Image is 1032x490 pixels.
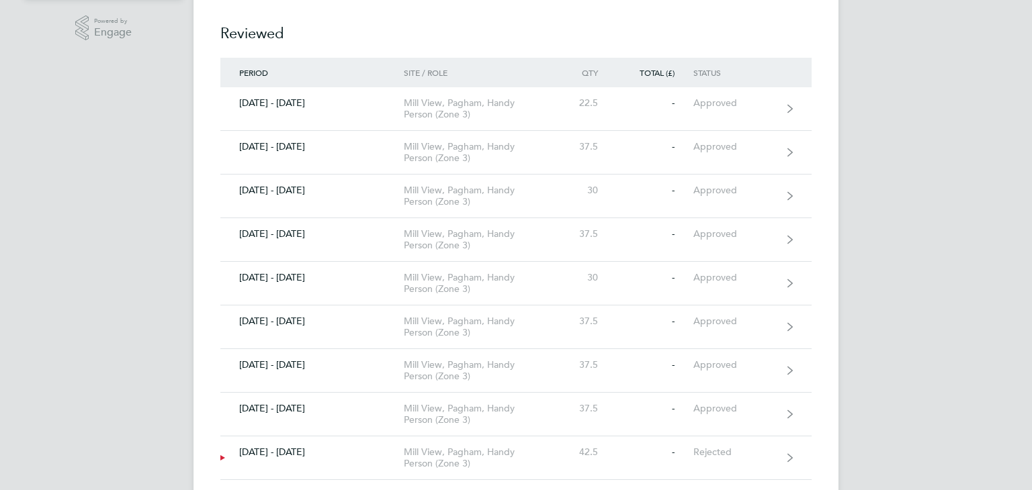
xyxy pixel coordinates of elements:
[558,97,617,109] div: 22.5
[693,272,776,283] div: Approved
[220,446,404,458] div: [DATE] - [DATE]
[558,228,617,240] div: 37.5
[404,228,558,251] div: Mill View, Pagham, Handy Person (Zone 3)
[75,15,132,41] a: Powered byEngage
[220,262,812,305] a: [DATE] - [DATE]Mill View, Pagham, Handy Person (Zone 3)30-Approved
[220,175,812,218] a: [DATE] - [DATE]Mill View, Pagham, Handy Person (Zone 3)30-Approved
[220,228,404,240] div: [DATE] - [DATE]
[693,315,776,327] div: Approved
[239,67,268,78] span: Period
[558,359,617,371] div: 37.5
[220,436,812,480] a: [DATE] - [DATE]Mill View, Pagham, Handy Person (Zone 3)42.5-Rejected
[220,218,812,262] a: [DATE] - [DATE]Mill View, Pagham, Handy Person (Zone 3)37.5-Approved
[693,446,776,458] div: Rejected
[404,359,558,382] div: Mill View, Pagham, Handy Person (Zone 3)
[558,68,617,77] div: Qty
[693,68,776,77] div: Status
[693,403,776,414] div: Approved
[220,315,404,327] div: [DATE] - [DATE]
[94,15,132,27] span: Powered by
[220,272,404,283] div: [DATE] - [DATE]
[693,185,776,196] div: Approved
[404,185,558,207] div: Mill View, Pagham, Handy Person (Zone 3)
[617,315,693,327] div: -
[617,403,693,414] div: -
[617,359,693,371] div: -
[617,97,693,109] div: -
[558,141,617,152] div: 37.5
[94,27,132,38] span: Engage
[220,305,812,349] a: [DATE] - [DATE]Mill View, Pagham, Handy Person (Zone 3)37.5-Approved
[404,272,558,295] div: Mill View, Pagham, Handy Person (Zone 3)
[617,446,693,458] div: -
[558,315,617,327] div: 37.5
[404,403,558,426] div: Mill View, Pagham, Handy Person (Zone 3)
[558,185,617,196] div: 30
[220,97,404,109] div: [DATE] - [DATE]
[220,87,812,131] a: [DATE] - [DATE]Mill View, Pagham, Handy Person (Zone 3)22.5-Approved
[220,349,812,393] a: [DATE] - [DATE]Mill View, Pagham, Handy Person (Zone 3)37.5-Approved
[693,141,776,152] div: Approved
[693,359,776,371] div: Approved
[558,403,617,414] div: 37.5
[220,141,404,152] div: [DATE] - [DATE]
[617,185,693,196] div: -
[404,141,558,164] div: Mill View, Pagham, Handy Person (Zone 3)
[220,393,812,436] a: [DATE] - [DATE]Mill View, Pagham, Handy Person (Zone 3)37.5-Approved
[617,68,693,77] div: Total (£)
[220,131,812,175] a: [DATE] - [DATE]Mill View, Pagham, Handy Person (Zone 3)37.5-Approved
[404,97,558,120] div: Mill View, Pagham, Handy Person (Zone 3)
[404,68,558,77] div: Site / Role
[404,446,558,469] div: Mill View, Pagham, Handy Person (Zone 3)
[220,359,404,371] div: [DATE] - [DATE]
[617,141,693,152] div: -
[617,228,693,240] div: -
[558,446,617,458] div: 42.5
[220,403,404,414] div: [DATE] - [DATE]
[693,97,776,109] div: Approved
[220,185,404,196] div: [DATE] - [DATE]
[617,272,693,283] div: -
[404,315,558,338] div: Mill View, Pagham, Handy Person (Zone 3)
[693,228,776,240] div: Approved
[558,272,617,283] div: 30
